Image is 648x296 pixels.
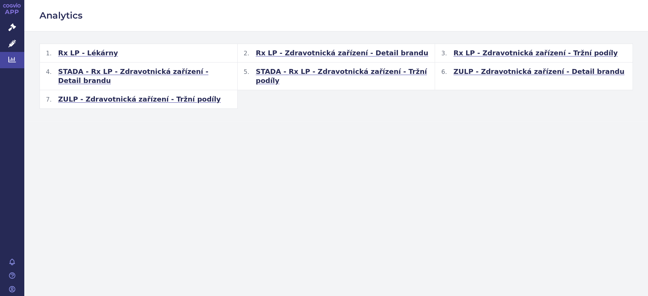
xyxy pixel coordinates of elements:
[58,95,221,104] span: ZULP - Zdravotnická zařízení - Tržní podíly
[40,90,238,109] button: ZULP - Zdravotnická zařízení - Tržní podíly
[435,63,633,90] button: ZULP - Zdravotnická zařízení - Detail brandu
[435,44,633,63] button: Rx LP - Zdravotnická zařízení - Tržní podíly
[238,44,435,63] button: Rx LP - Zdravotnická zařízení - Detail brandu
[453,67,624,76] span: ZULP - Zdravotnická zařízení - Detail brandu
[40,63,238,90] button: STADA - Rx LP - Zdravotnická zařízení - Detail brandu
[39,9,633,22] h2: Analytics
[40,44,238,63] button: Rx LP - Lékárny
[256,49,428,58] span: Rx LP - Zdravotnická zařízení - Detail brandu
[453,49,618,58] span: Rx LP - Zdravotnická zařízení - Tržní podíly
[58,49,118,58] span: Rx LP - Lékárny
[256,67,429,85] span: STADA - Rx LP - Zdravotnická zařízení - Tržní podíly
[238,63,435,90] button: STADA - Rx LP - Zdravotnická zařízení - Tržní podíly
[58,67,231,85] span: STADA - Rx LP - Zdravotnická zařízení - Detail brandu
